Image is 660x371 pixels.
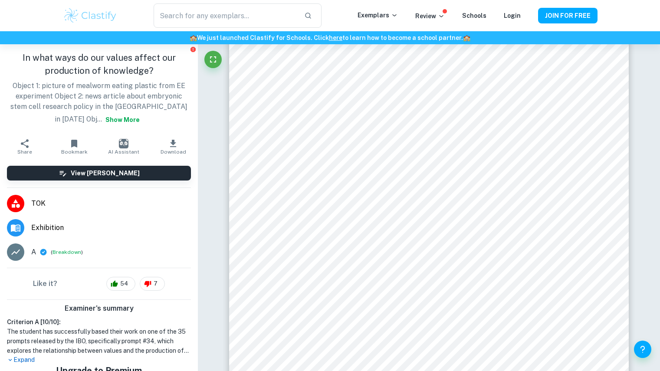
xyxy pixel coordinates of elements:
h1: The student has successfully based their work on one of the 35 prompts released by the IBO, speci... [7,327,191,355]
button: AI Assistant [99,135,148,159]
span: Bookmark [61,149,88,155]
button: Breakdown [53,248,81,256]
span: Exhibition [31,223,191,233]
div: 54 [106,277,135,291]
span: AI Assistant [108,149,139,155]
span: Share [17,149,32,155]
a: here [329,34,342,41]
p: Review [415,11,445,21]
p: A [31,247,36,257]
img: AI Assistant [119,139,128,148]
h6: Like it? [33,279,57,289]
span: Download [161,149,186,155]
img: Clastify logo [63,7,118,24]
span: TOK [31,198,191,209]
a: Login [504,12,521,19]
h6: Examiner's summary [3,303,194,314]
button: JOIN FOR FREE [538,8,598,23]
span: 🏫 [190,34,197,41]
button: Download [148,135,198,159]
span: ( ) [51,248,83,256]
h1: In what ways do our values affect our production of knowledge? [7,51,191,77]
button: Bookmark [49,135,99,159]
span: 🏫 [463,34,470,41]
button: Report issue [190,46,196,53]
div: 7 [140,277,165,291]
p: Object 1: picture of mealworm eating plastic from EE experiment Object 2: news article about embr... [7,81,191,128]
h6: View [PERSON_NAME] [71,168,140,178]
h6: Criterion A [ 10 / 10 ]: [7,317,191,327]
button: Fullscreen [204,51,222,68]
button: View [PERSON_NAME] [7,166,191,181]
button: Help and Feedback [634,341,651,358]
button: Show more [102,112,143,128]
a: Schools [462,12,486,19]
p: Expand [7,355,191,364]
span: 54 [115,279,133,288]
h6: We just launched Clastify for Schools. Click to learn how to become a school partner. [2,33,658,43]
span: 7 [149,279,162,288]
input: Search for any exemplars... [154,3,297,28]
p: Exemplars [358,10,398,20]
